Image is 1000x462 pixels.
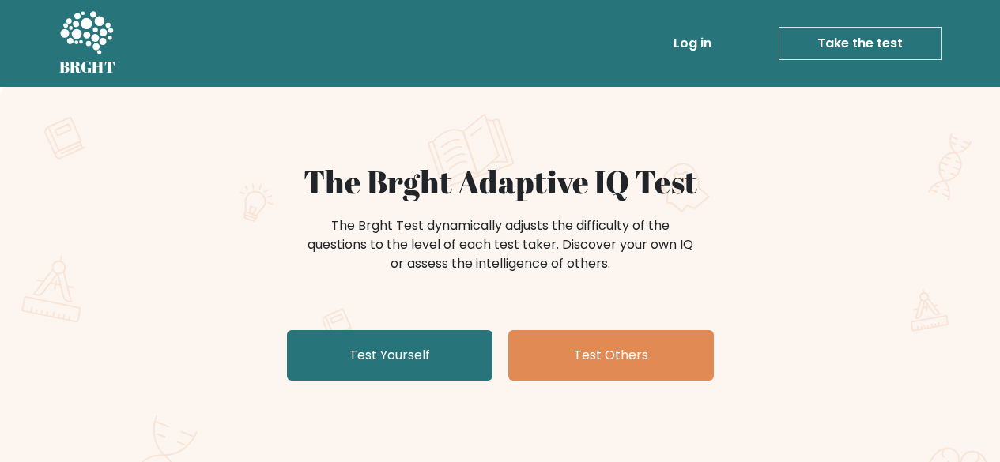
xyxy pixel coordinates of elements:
div: The Brght Test dynamically adjusts the difficulty of the questions to the level of each test take... [303,216,698,273]
a: Test Yourself [287,330,492,381]
a: Test Others [508,330,714,381]
a: Log in [667,28,718,59]
h5: BRGHT [59,58,116,77]
h1: The Brght Adaptive IQ Test [115,163,886,201]
a: Take the test [779,27,942,60]
a: BRGHT [59,6,116,81]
